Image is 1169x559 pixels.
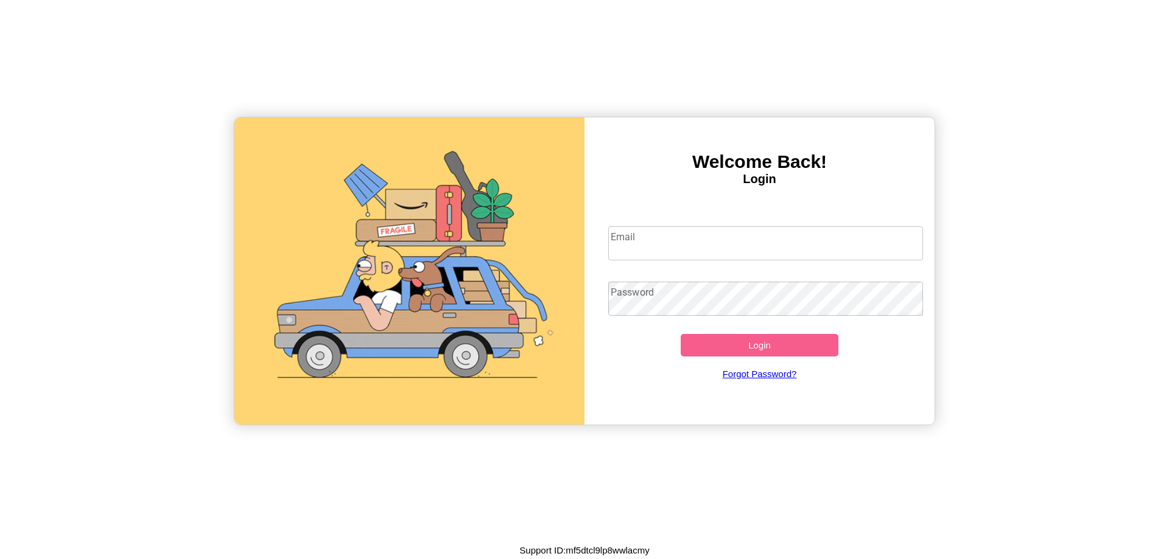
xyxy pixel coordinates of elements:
p: Support ID: mf5dtcl9lp8wwlacmy [519,542,649,558]
img: gif [234,117,584,425]
h3: Welcome Back! [584,151,935,172]
a: Forgot Password? [602,356,918,391]
h4: Login [584,172,935,186]
button: Login [681,334,838,356]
